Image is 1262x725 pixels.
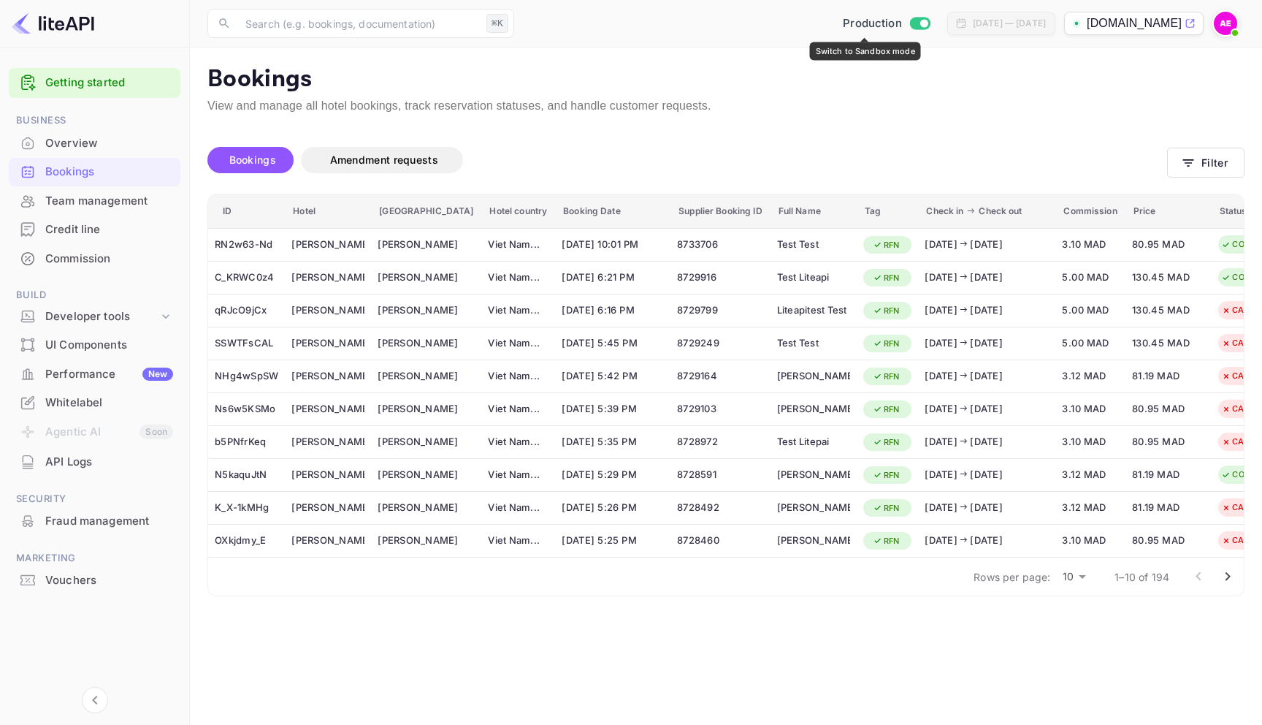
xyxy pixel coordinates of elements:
div: Tuy Hoa [378,496,475,520]
div: Trieu Dang Hotel [291,496,364,520]
div: RFN [863,335,909,353]
div: Vouchers [45,572,173,589]
span: 81.19 MAD [1132,368,1205,384]
a: Team management [9,187,180,214]
div: RFN [863,499,909,517]
th: ID [208,194,285,229]
div: Commission [9,245,180,273]
div: RFN [863,433,909,452]
div: Tuy Hoa [378,233,475,257]
div: Viet Nam [488,332,548,355]
div: Commission [45,251,173,267]
div: Tuy Hoa [378,529,475,553]
span: 5.00 MAD [1062,335,1118,352]
span: 5.00 MAD [1062,270,1118,286]
span: [DATE] 10:01 PM [562,237,664,253]
div: [DATE] [DATE] [925,435,1049,449]
div: Achraf Elkhaier [777,398,850,421]
span: [DATE] 6:16 PM [562,303,664,319]
div: [PERSON_NAME] [378,270,475,285]
div: RFN [863,532,909,550]
div: [DATE] [DATE] [925,336,1049,351]
div: Viet Nam ... [488,501,548,515]
div: C_KRWC0z4 [215,266,278,289]
div: 8729916 [677,266,763,289]
div: Viet Nam [488,430,548,454]
div: RFN [863,466,909,485]
div: [PERSON_NAME] [378,402,475,417]
div: [DATE] [DATE] [925,468,1049,482]
div: 8729799 [677,299,763,322]
button: Collapse navigation [82,687,108,713]
div: Fraud management [9,507,180,536]
div: Viet Nam ... [488,303,548,318]
p: 1–10 of 194 [1114,569,1169,585]
div: Switch to Sandbox mode [837,15,936,32]
div: 8729103 [677,398,763,421]
div: Viet Nam ... [488,369,548,384]
div: Tuy Hoa [378,430,475,454]
span: 80.95 MAD [1132,434,1205,450]
div: Viet Nam [488,233,548,257]
div: [DATE] [DATE] [925,270,1049,285]
a: Getting started [45,75,173,91]
div: Team management [45,193,173,210]
span: [DATE] 5:42 PM [562,368,664,384]
div: qRJcO9jCx [215,299,278,322]
div: account-settings tabs [207,147,1167,173]
div: Test Test [777,332,850,355]
span: Bookings [229,153,276,166]
div: RN2w63-Nd [215,233,278,257]
div: Viet Nam ... [488,435,548,449]
th: Full Name [770,194,857,229]
span: 3.12 MAD [1062,467,1118,483]
div: Bookings [9,158,180,186]
div: Team management [9,187,180,216]
span: [DATE] 5:29 PM [562,467,664,483]
div: 8728492 [677,496,763,520]
div: Tuy Hoa [378,398,475,421]
div: Test Liteapi [777,266,850,289]
div: Tuy Hoa [378,463,475,487]
div: Fraud management [45,513,173,530]
div: Trieu Dang Hotel [291,365,364,388]
div: b5PNfrKeq [215,430,278,454]
a: Fraud management [9,507,180,534]
a: UI Components [9,331,180,358]
span: 130.45 MAD [1132,335,1205,352]
div: Trieu Dang Hotel [291,463,364,487]
div: Achraf Elkhaier [777,529,850,553]
div: [PERSON_NAME] [378,238,475,252]
div: RFN [863,236,909,254]
img: LiteAPI logo [12,12,94,35]
div: Viet Nam ... [488,468,548,482]
div: Test Test [777,233,850,257]
span: Marketing [9,550,180,566]
span: [DATE] 5:25 PM [562,533,664,549]
span: Production [843,15,902,32]
div: [PERSON_NAME] [378,303,475,318]
div: 8729164 [677,365,763,388]
th: Hotel [285,194,371,229]
span: Amendment requests [330,153,438,166]
div: RFN [863,368,909,386]
div: RFN [863,302,909,320]
div: Whitelabel [45,395,173,411]
span: 80.95 MAD [1132,401,1205,417]
input: Search (e.g. bookings, documentation) [237,9,481,38]
div: Trieu Dang Hotel [291,398,364,421]
p: View and manage all hotel bookings, track reservation statuses, and handle customer requests. [207,97,1244,115]
div: [PERSON_NAME] [378,369,475,384]
div: Liteapitest Test [777,299,850,322]
div: 8728460 [677,529,763,553]
span: [DATE] 5:45 PM [562,335,664,352]
div: K_X-1kMHg [215,496,278,520]
div: [DATE] [DATE] [925,303,1049,318]
p: Rows per page: [974,569,1050,585]
span: 3.12 MAD [1062,500,1118,516]
div: [DATE] [DATE] [925,369,1049,384]
div: UI Components [9,331,180,360]
a: Credit line [9,216,180,243]
span: 130.45 MAD [1132,270,1205,286]
div: 10 [1056,566,1091,588]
